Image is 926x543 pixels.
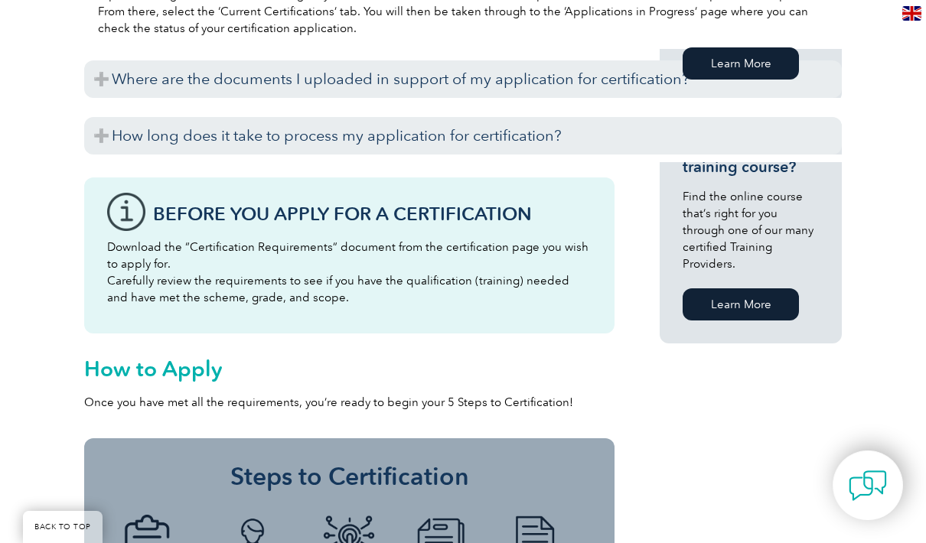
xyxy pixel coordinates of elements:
h3: Before You Apply For a Certification [153,204,592,223]
p: Download the “Certification Requirements” document from the certification page you wish to apply ... [107,239,592,306]
h3: How long does it take to process my application for certification? [84,117,842,154]
img: contact-chat.png [849,467,887,505]
a: Learn More [683,288,799,320]
p: Once you have met all the requirements, you’re ready to begin your 5 Steps to Certification! [84,394,615,411]
img: en [902,6,921,21]
a: Learn More [683,47,799,80]
p: Find the online course that’s right for you through one of our many certified Training Providers. [683,188,819,272]
h2: How to Apply [84,356,615,381]
h3: Steps to Certification [107,461,592,492]
a: BACK TO TOP [23,511,103,543]
h3: Where are the documents I uploaded in support of my application for certification? [84,60,842,98]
